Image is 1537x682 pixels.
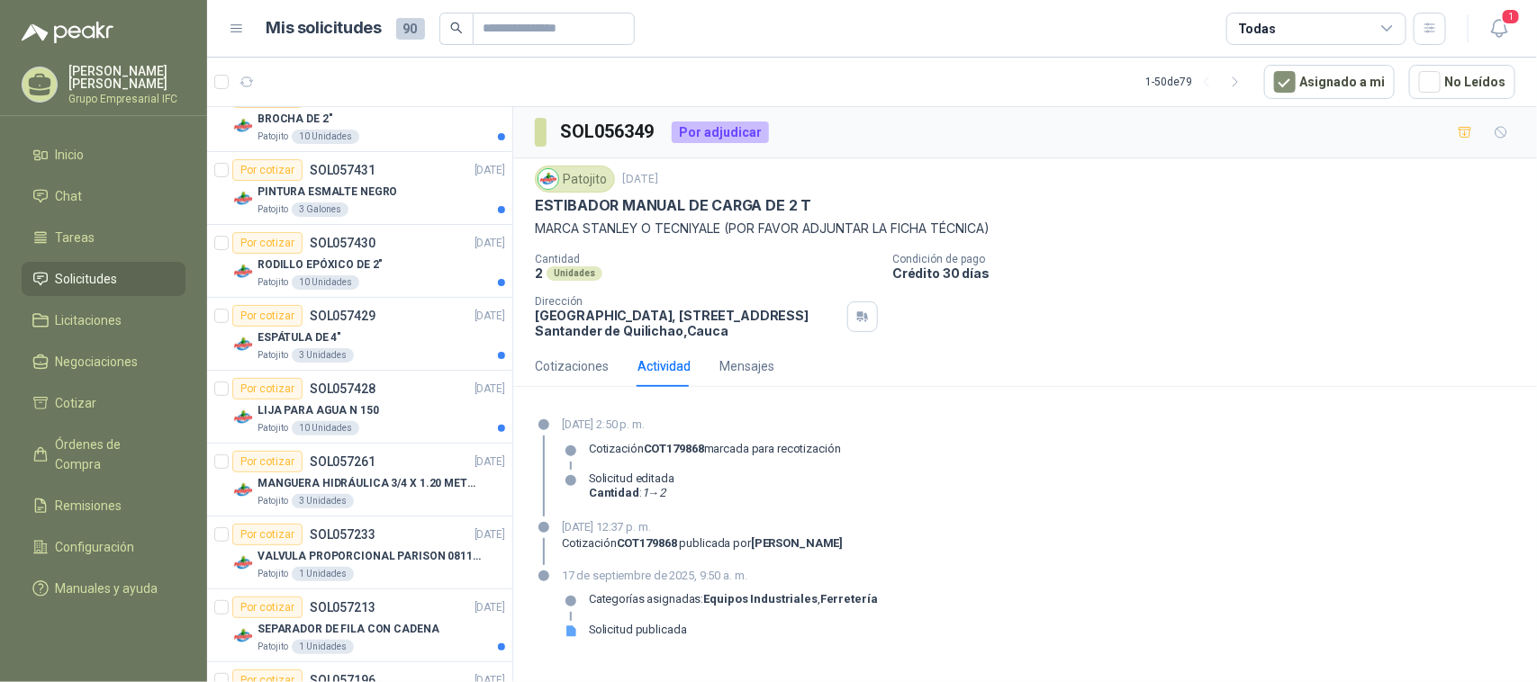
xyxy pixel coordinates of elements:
span: Solicitudes [56,269,118,289]
a: Configuración [22,530,185,564]
div: 1 Unidades [292,640,354,654]
a: Inicio [22,138,185,172]
span: Tareas [56,228,95,247]
p: 17 de septiembre de 2025, 9:50 a. m. [562,567,878,585]
p: SOL057261 [310,455,375,468]
img: Company Logo [538,169,558,189]
div: Actividad [637,356,691,376]
p: Patojito [258,348,288,363]
p: Solicitud editada [589,471,674,486]
img: Logo peakr [22,22,113,43]
strong: COT179868 [617,536,677,550]
p: [PERSON_NAME] [PERSON_NAME] [68,65,185,90]
p: Crédito 30 días [892,265,1530,281]
h1: Mis solicitudes [267,15,382,41]
p: [DATE] [475,162,505,179]
span: Negociaciones [56,352,139,372]
span: Chat [56,186,83,206]
a: Manuales y ayuda [22,571,185,606]
img: Company Logo [232,625,254,647]
div: Por cotizar [232,597,303,618]
p: [DATE] [475,599,505,616]
p: LIJA PARA AGUA N 150 [258,402,379,419]
p: [DATE] [475,308,505,325]
span: Remisiones [56,496,122,516]
img: Company Logo [232,188,254,210]
p: Condición de pago [892,253,1530,265]
span: Manuales y ayuda [56,579,158,598]
img: Company Logo [232,552,254,574]
span: Configuración [56,537,135,557]
span: 1 [1501,8,1521,25]
span: Inicio [56,145,85,165]
div: Unidades [547,266,602,281]
p: [DATE] [475,381,505,398]
div: 10 Unidades [292,275,359,290]
span: Licitaciones [56,310,122,330]
a: Solicitudes [22,262,185,296]
p: BROCHA DE 2" [258,111,333,128]
span: Órdenes de Compra [56,435,168,474]
div: Por cotizar [232,378,303,399]
div: 3 Galones [292,202,348,217]
p: ESPÁTULA DE 4" [258,329,341,346]
p: SEPARADOR DE FILA CON CADENA [258,621,439,638]
p: MARCA STANLEY O TECNIYALE (POR FAVOR ADJUNTAR LA FICHA TÉCNICA) [535,219,1515,238]
div: Por cotizar [232,451,303,472]
span: 90 [396,18,425,40]
strong: Cantidad [589,486,639,499]
p: SOL057233 [310,528,375,541]
a: Tareas [22,220,185,255]
p: [DATE] 12:37 p. m. [562,518,844,536]
strong: [PERSON_NAME] [751,536,843,550]
p: Patojito [258,130,288,144]
div: Todas [1238,19,1276,39]
strong: COT179868 [644,442,704,455]
img: Company Logo [232,334,254,355]
div: Mensajes [719,356,774,376]
p: [DATE] [622,171,658,188]
p: SOL057428 [310,382,375,395]
div: Cotizaciones [535,356,609,376]
p: Patojito [258,421,288,435]
img: Company Logo [232,480,254,501]
strong: Equipos Industriales [703,592,818,606]
a: Por cotizarSOL057431[DATE] Company LogoPINTURA ESMALTE NEGROPatojito3 Galones [207,152,512,225]
p: Patojito [258,567,288,581]
p: Patojito [258,494,288,508]
em: 1 [642,486,648,499]
div: Cotización marcada para recotización [589,442,841,456]
p: 2 [535,265,543,281]
p: PINTURA ESMALTE NEGRO [258,184,397,201]
p: Cantidad [535,253,878,265]
p: [DATE] [475,235,505,252]
button: No Leídos [1409,65,1515,99]
p: [DATE] [475,526,505,543]
div: 3 Unidades [292,348,354,363]
span: Cotizar [56,393,97,413]
p: SOL057429 [310,310,375,322]
p: Dirección [535,295,840,308]
div: 1 Unidades [292,567,354,581]
p: Categorías asignadas: , [589,592,878,606]
span: search [450,22,463,34]
p: Patojito [258,202,288,217]
a: Por cotizarSOL057430[DATE] Company LogoRODILLO EPÓXICO DE 2"Patojito10 Unidades [207,225,512,298]
a: Por cotizarSOL057233[DATE] Company LogoVALVULA PROPORCIONAL PARISON 0811404612 / 4WRPEH6C4 REXROT... [207,516,512,589]
a: Órdenes de Compra [22,427,185,481]
button: 1 [1483,13,1515,45]
div: Solicitud publicada [589,623,687,637]
div: Por cotizar [232,524,303,545]
a: Por cotizarSOL057213[DATE] Company LogoSEPARADOR DE FILA CON CADENAPatojito1 Unidades [207,589,512,662]
p: [GEOGRAPHIC_DATA], [STREET_ADDRESS] Santander de Quilichao , Cauca [535,308,840,338]
p: : → [589,486,674,500]
p: SOL057213 [310,601,375,614]
p: Patojito [258,275,288,290]
a: Cotizar [22,386,185,420]
div: Por cotizar [232,305,303,327]
strong: Ferretería [820,592,878,606]
div: Por cotizar [232,159,303,181]
img: Company Logo [232,261,254,283]
h3: SOL056349 [561,118,657,146]
p: ESTIBADOR MANUAL DE CARGA DE 2 T [535,196,811,215]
